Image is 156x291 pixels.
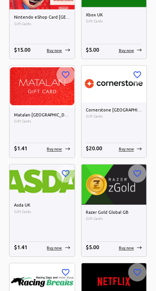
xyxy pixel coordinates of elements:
[14,14,70,21] h6: Nintendo eShop Card [GEOGRAPHIC_DATA]
[14,112,70,119] h6: Matalan [GEOGRAPHIC_DATA]
[14,245,27,251] span: $ 1.41
[9,66,75,107] img: Matalan UK image
[86,107,142,114] h6: Cornerstone [GEOGRAPHIC_DATA]
[86,114,142,120] span: Gift Cards
[82,66,147,102] img: Cornerstone UK image
[47,146,62,152] p: Buy now
[86,216,142,222] span: Gift Cards
[86,210,142,216] h6: Razer Gold Global GB
[14,209,70,215] span: Gift Cards
[86,18,142,24] span: Gift Cards
[14,119,70,125] span: Gift Cards
[86,245,99,251] span: $ 5.00
[119,245,134,251] p: Buy now
[47,48,62,53] p: Buy now
[82,165,147,205] img: Razer Gold Global GB image
[119,48,134,53] p: Buy now
[14,146,27,152] span: $ 1.41
[14,21,70,27] span: Gift Cards
[86,47,99,53] span: $ 5.00
[86,12,142,19] h6: Xbox UK
[14,202,70,209] h6: Asda UK
[9,165,75,198] img: Asda UK image
[14,47,30,53] span: $ 15.00
[86,146,102,152] span: $ 20.00
[119,146,134,152] p: Buy now
[47,245,62,251] p: Buy now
